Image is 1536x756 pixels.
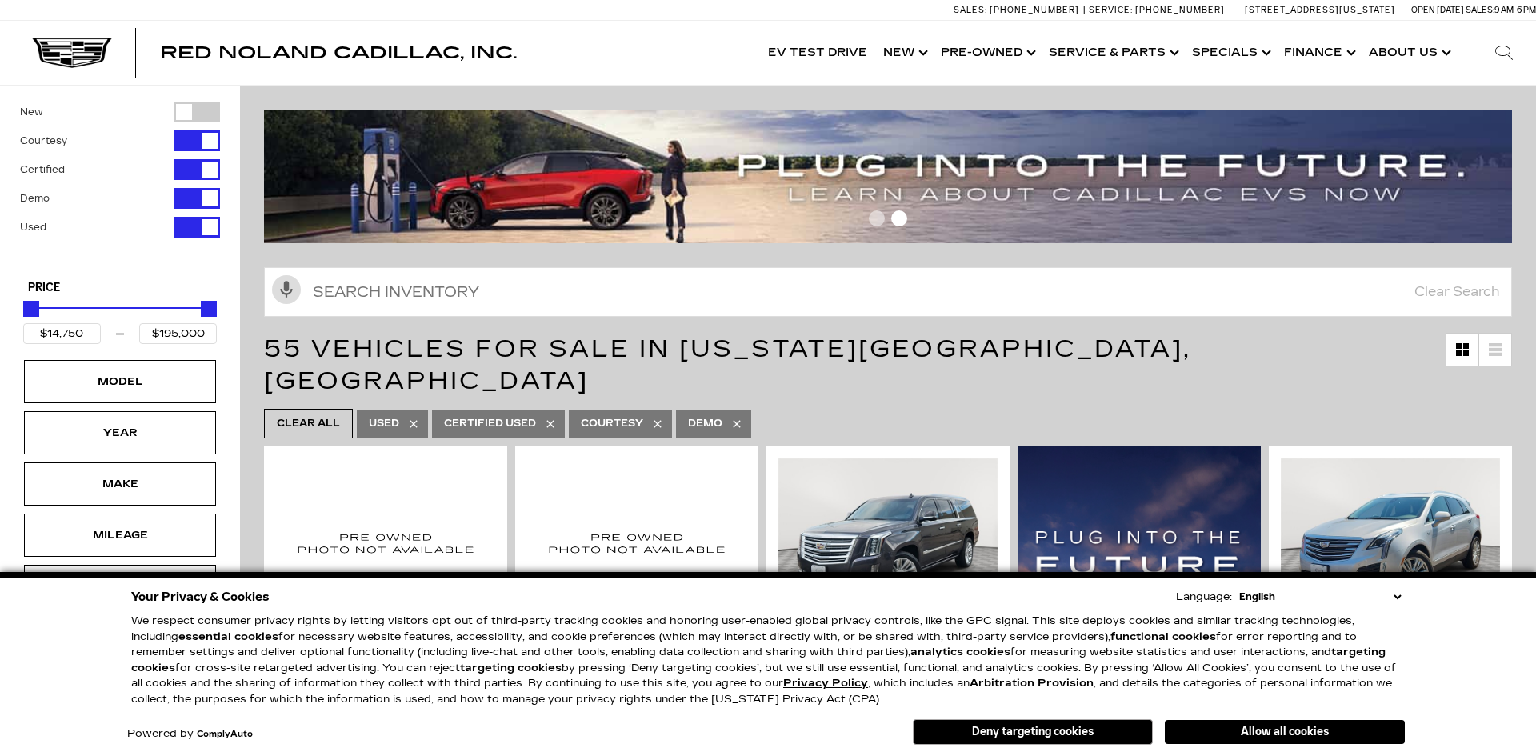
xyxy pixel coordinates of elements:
span: Clear All [277,414,340,434]
span: Open [DATE] [1411,5,1464,15]
span: 55 Vehicles for Sale in [US_STATE][GEOGRAPHIC_DATA], [GEOGRAPHIC_DATA] [264,334,1191,395]
span: Red Noland Cadillac, Inc. [160,43,517,62]
a: Specials [1184,21,1276,85]
div: Minimum Price [23,301,39,317]
a: ComplyAuto [197,730,253,739]
div: Make [80,475,160,493]
div: Filter by Vehicle Type [20,102,220,266]
strong: functional cookies [1110,630,1216,643]
input: Search Inventory [264,267,1512,317]
label: Courtesy [20,133,67,149]
a: About Us [1361,21,1456,85]
span: 9 AM-6 PM [1494,5,1536,15]
strong: essential cookies [178,630,278,643]
a: [STREET_ADDRESS][US_STATE] [1245,5,1395,15]
img: 2020 Cadillac XT4 Premium Luxury [527,458,746,627]
strong: targeting cookies [460,662,562,674]
strong: targeting cookies [131,646,1386,674]
h5: Price [28,281,212,295]
strong: Arbitration Provision [970,677,1094,690]
a: Finance [1276,21,1361,85]
div: Price [23,295,217,344]
label: New [20,104,43,120]
div: MakeMake [24,462,216,506]
span: Your Privacy & Cookies [131,586,270,608]
div: Model [80,373,160,390]
a: Sales: [PHONE_NUMBER] [954,6,1083,14]
div: Year [80,424,160,442]
a: Service & Parts [1041,21,1184,85]
input: Maximum [139,323,217,344]
button: Allow all cookies [1165,720,1405,744]
div: ModelModel [24,360,216,403]
div: Powered by [127,729,253,739]
span: [PHONE_NUMBER] [990,5,1079,15]
div: MileageMileage [24,514,216,557]
img: 2018 Cadillac XT5 Premium Luxury AWD [1281,458,1500,623]
label: Certified [20,162,65,178]
a: EV Test Drive [760,21,875,85]
span: Courtesy [581,414,643,434]
div: EngineEngine [24,565,216,608]
span: Sales: [1466,5,1494,15]
span: Go to slide 1 [869,210,885,226]
img: ev-blog-post-banners4 [264,110,1512,243]
a: Service: [PHONE_NUMBER] [1083,6,1229,14]
span: Go to slide 2 [891,210,907,226]
span: [PHONE_NUMBER] [1135,5,1225,15]
img: 2011 Cadillac DTS Platinum Collection [276,458,495,627]
strong: analytics cookies [910,646,1010,658]
a: Privacy Policy [783,677,868,690]
button: Deny targeting cookies [913,719,1153,745]
select: Language Select [1235,589,1405,605]
div: YearYear [24,411,216,454]
span: Service: [1089,5,1133,15]
div: Maximum Price [201,301,217,317]
a: New [875,21,933,85]
span: Certified Used [444,414,536,434]
label: Used [20,219,46,235]
a: Red Noland Cadillac, Inc. [160,45,517,61]
label: Demo [20,190,50,206]
svg: Click to toggle on voice search [272,275,301,304]
p: We respect consumer privacy rights by letting visitors opt out of third-party tracking cookies an... [131,614,1405,707]
span: Used [369,414,399,434]
input: Minimum [23,323,101,344]
img: Cadillac Dark Logo with Cadillac White Text [32,38,112,68]
span: Sales: [954,5,987,15]
a: Pre-Owned [933,21,1041,85]
div: Mileage [80,526,160,544]
span: Demo [688,414,722,434]
img: 2016 Cadillac Escalade ESV NA [778,458,998,623]
div: Language: [1176,592,1232,602]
